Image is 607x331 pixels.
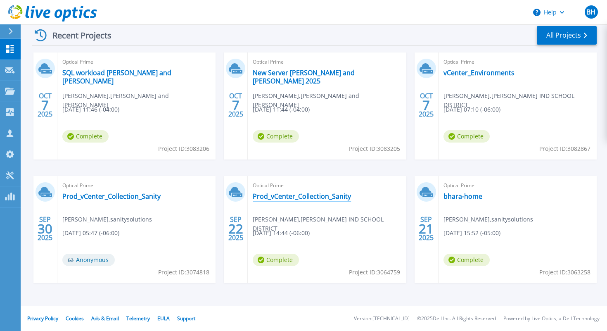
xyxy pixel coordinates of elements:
[62,91,216,110] span: [PERSON_NAME] , [PERSON_NAME] and [PERSON_NAME]
[27,315,58,322] a: Privacy Policy
[443,69,515,77] a: vCenter_Environments
[62,130,109,143] span: Complete
[38,225,52,232] span: 30
[62,215,152,224] span: [PERSON_NAME] , sanitysolutions
[443,215,533,224] span: [PERSON_NAME] , sanitysolutions
[62,105,119,114] span: [DATE] 11:46 (-04:00)
[443,130,490,143] span: Complete
[443,192,482,200] a: bhara-home
[443,105,500,114] span: [DATE] 07:10 (-06:00)
[443,57,592,67] span: Optical Prime
[41,102,49,109] span: 7
[32,25,123,45] div: Recent Projects
[418,214,434,244] div: SEP 2025
[349,144,400,153] span: Project ID: 3083205
[253,130,299,143] span: Complete
[158,268,209,277] span: Project ID: 3074818
[539,144,590,153] span: Project ID: 3082867
[253,57,401,67] span: Optical Prime
[253,69,401,85] a: New Server [PERSON_NAME] and [PERSON_NAME] 2025
[62,229,119,238] span: [DATE] 05:47 (-06:00)
[503,316,600,321] li: Powered by Live Optics, a Dell Technology
[253,91,406,110] span: [PERSON_NAME] , [PERSON_NAME] and [PERSON_NAME]
[62,181,211,190] span: Optical Prime
[443,229,500,238] span: [DATE] 15:52 (-05:00)
[228,90,244,120] div: OCT 2025
[253,229,310,238] span: [DATE] 14:44 (-06:00)
[537,26,597,45] a: All Projects
[62,254,115,266] span: Anonymous
[349,268,400,277] span: Project ID: 3064759
[91,315,119,322] a: Ads & Email
[177,315,195,322] a: Support
[419,225,434,232] span: 21
[417,316,496,321] li: © 2025 Dell Inc. All Rights Reserved
[253,192,351,200] a: Prod_vCenter_Collection_Sanity
[37,214,53,244] div: SEP 2025
[253,254,299,266] span: Complete
[253,215,406,233] span: [PERSON_NAME] , [PERSON_NAME] IND SCHOOL DISTRICT
[539,268,590,277] span: Project ID: 3063258
[253,105,310,114] span: [DATE] 11:44 (-04:00)
[228,225,243,232] span: 22
[443,254,490,266] span: Complete
[62,57,211,67] span: Optical Prime
[228,214,244,244] div: SEP 2025
[66,315,84,322] a: Cookies
[586,9,595,15] span: BH
[126,315,150,322] a: Telemetry
[443,181,592,190] span: Optical Prime
[158,144,209,153] span: Project ID: 3083206
[418,90,434,120] div: OCT 2025
[443,91,597,110] span: [PERSON_NAME] , [PERSON_NAME] IND SCHOOL DISTRICT
[253,181,401,190] span: Optical Prime
[62,192,161,200] a: Prod_vCenter_Collection_Sanity
[157,315,170,322] a: EULA
[232,102,239,109] span: 7
[37,90,53,120] div: OCT 2025
[422,102,430,109] span: 7
[62,69,211,85] a: SQL workload [PERSON_NAME] and [PERSON_NAME]
[354,316,410,321] li: Version: [TECHNICAL_ID]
